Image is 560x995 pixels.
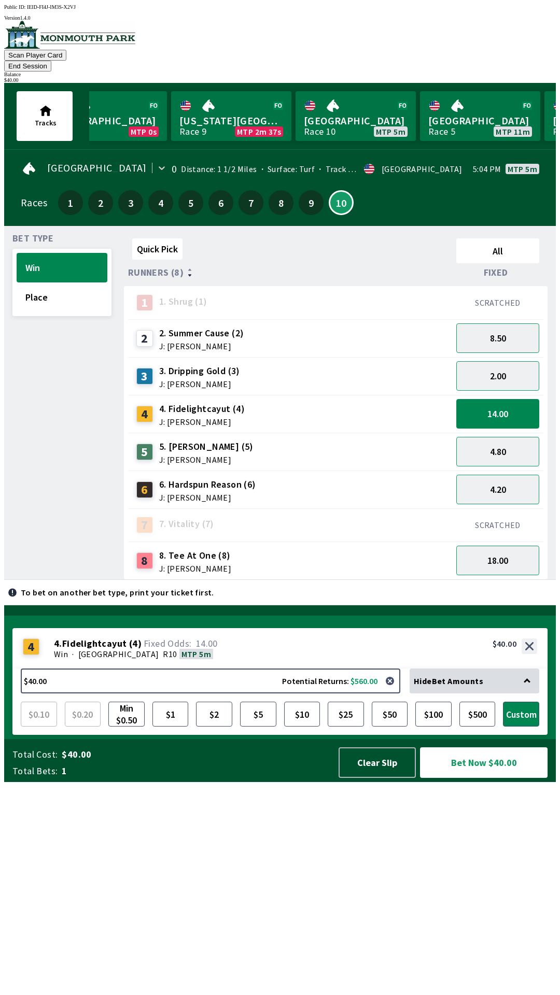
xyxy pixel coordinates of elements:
[328,702,364,727] button: $25
[418,704,449,724] span: $100
[136,552,153,569] div: 8
[72,649,74,659] span: ·
[4,50,66,61] button: Scan Player Card
[25,291,99,303] span: Place
[111,704,142,724] span: Min $0.50
[17,91,73,141] button: Tracks
[487,408,508,420] span: 14.00
[428,127,455,136] div: Race 5
[415,702,452,727] button: $100
[382,165,463,173] div: [GEOGRAPHIC_DATA]
[136,481,153,498] div: 6
[128,268,184,277] span: Runners (8)
[12,765,58,777] span: Total Bets:
[348,757,407,769] span: Clear Slip
[137,243,178,255] span: Quick Pick
[55,114,159,127] span: [GEOGRAPHIC_DATA]
[23,638,39,655] div: 4
[211,199,231,206] span: 6
[4,15,556,21] div: Version 1.4.0
[25,262,99,274] span: Win
[159,564,231,573] span: J: [PERSON_NAME]
[493,638,516,649] div: $40.00
[490,332,506,344] span: 8.50
[47,91,167,141] a: [GEOGRAPHIC_DATA]MTP 0s
[155,704,186,724] span: $1
[128,267,452,278] div: Runners (8)
[148,190,173,215] button: 4
[456,520,539,530] div: SCRATCHED
[4,61,51,72] button: End Session
[4,4,556,10] div: Public ID:
[4,21,135,49] img: venue logo
[456,399,539,429] button: 14.00
[12,234,53,243] span: Bet Type
[159,549,231,562] span: 8. Tee At One (8)
[452,267,543,278] div: Fixed
[420,747,548,778] button: Bet Now $40.00
[181,164,257,174] span: Distance: 1 1/2 Miles
[4,77,556,83] div: $ 40.00
[88,190,113,215] button: 2
[196,702,232,727] button: $2
[152,702,189,727] button: $1
[372,702,408,727] button: $50
[12,748,58,761] span: Total Cost:
[159,342,244,350] span: J: [PERSON_NAME]
[332,200,350,205] span: 10
[47,164,147,172] span: [GEOGRAPHIC_DATA]
[159,517,214,531] span: 7. Vitality (7)
[301,199,321,206] span: 9
[339,747,416,778] button: Clear Slip
[62,748,329,761] span: $40.00
[420,91,540,141] a: [GEOGRAPHIC_DATA]Race 5MTP 11m
[257,164,315,174] span: Surface: Turf
[304,127,336,136] div: Race 10
[304,114,408,127] span: [GEOGRAPHIC_DATA]
[508,165,537,173] span: MTP 5m
[376,127,405,136] span: MTP 5m
[54,638,62,649] span: 4 .
[4,72,556,77] div: Balance
[456,475,539,504] button: 4.20
[287,704,318,724] span: $10
[462,704,493,724] span: $500
[159,295,207,308] span: 1. Shrug (1)
[414,676,483,686] span: Hide Bet Amounts
[54,649,68,659] span: Win
[17,282,107,312] button: Place
[136,368,153,385] div: 3
[496,127,530,136] span: MTP 11m
[118,190,143,215] button: 3
[490,484,506,495] span: 4.20
[456,323,539,353] button: 8.50
[181,199,201,206] span: 5
[159,326,244,340] span: 2. Summer Cause (2)
[132,238,183,260] button: Quick Pick
[329,190,354,215] button: 10
[459,702,496,727] button: $500
[473,165,501,173] span: 5:04 PM
[78,649,159,659] span: [GEOGRAPHIC_DATA]
[456,238,539,263] button: All
[237,127,281,136] span: MTP 2m 37s
[58,190,83,215] button: 1
[429,756,539,769] span: Bet Now $40.00
[136,444,153,460] div: 5
[178,190,203,215] button: 5
[172,165,177,173] div: 0
[62,638,127,649] span: Fidelightcayut
[456,297,539,308] div: SCRATCHED
[91,199,110,206] span: 2
[129,638,142,649] span: ( 4 )
[239,190,263,215] button: 7
[487,555,508,566] span: 18.00
[159,493,256,502] span: J: [PERSON_NAME]
[159,456,254,464] span: J: [PERSON_NAME]
[199,704,230,724] span: $2
[136,406,153,422] div: 4
[296,91,416,141] a: [GEOGRAPHIC_DATA]Race 10MTP 5m
[179,114,283,127] span: [US_STATE][GEOGRAPHIC_DATA]
[159,418,245,426] span: J: [PERSON_NAME]
[35,118,57,127] span: Tracks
